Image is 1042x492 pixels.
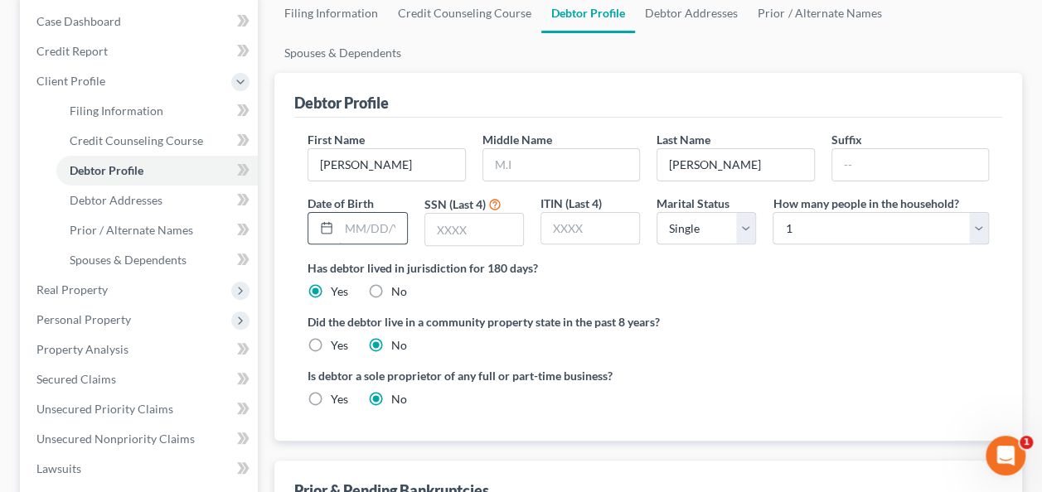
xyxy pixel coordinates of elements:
[274,33,411,73] a: Spouses & Dependents
[56,186,258,215] a: Debtor Addresses
[70,223,193,237] span: Prior / Alternate Names
[36,461,81,475] span: Lawsuits
[831,131,862,148] label: Suffix
[1020,436,1033,449] span: 1
[308,313,989,330] label: Did the debtor live in a community property state in the past 8 years?
[36,44,108,58] span: Credit Report
[832,149,988,181] input: --
[56,126,258,156] a: Credit Counseling Course
[23,394,258,424] a: Unsecured Priority Claims
[773,195,958,212] label: How many people in the household?
[23,364,258,394] a: Secured Claims
[331,283,348,300] label: Yes
[391,337,407,354] label: No
[23,454,258,484] a: Lawsuits
[23,36,258,66] a: Credit Report
[540,195,602,212] label: ITIN (Last 4)
[56,96,258,126] a: Filing Information
[36,74,105,88] span: Client Profile
[339,213,406,244] input: MM/DD/YYYY
[331,337,348,354] label: Yes
[331,391,348,408] label: Yes
[483,149,639,181] input: M.I
[56,215,258,245] a: Prior / Alternate Names
[36,14,121,28] span: Case Dashboard
[294,93,389,113] div: Debtor Profile
[36,432,195,446] span: Unsecured Nonpriority Claims
[36,312,131,326] span: Personal Property
[23,335,258,364] a: Property Analysis
[657,195,729,212] label: Marital Status
[23,424,258,454] a: Unsecured Nonpriority Claims
[36,342,128,356] span: Property Analysis
[36,372,116,386] span: Secured Claims
[482,131,552,148] label: Middle Name
[424,195,486,213] label: SSN (Last 4)
[308,149,464,181] input: --
[986,436,1025,475] iframe: Intercom live chat
[70,163,143,177] span: Debtor Profile
[56,245,258,275] a: Spouses & Dependents
[70,104,163,118] span: Filing Information
[23,7,258,36] a: Case Dashboard
[56,156,258,186] a: Debtor Profile
[308,259,989,277] label: Has debtor lived in jurisdiction for 180 days?
[425,214,523,245] input: XXXX
[308,131,365,148] label: First Name
[70,193,162,207] span: Debtor Addresses
[70,133,203,147] span: Credit Counseling Course
[36,282,108,297] span: Real Property
[391,391,407,408] label: No
[36,402,173,416] span: Unsecured Priority Claims
[308,367,640,384] label: Is debtor a sole proprietor of any full or part-time business?
[308,195,374,212] label: Date of Birth
[657,149,813,181] input: --
[541,213,639,244] input: XXXX
[657,131,710,148] label: Last Name
[70,253,187,267] span: Spouses & Dependents
[391,283,407,300] label: No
